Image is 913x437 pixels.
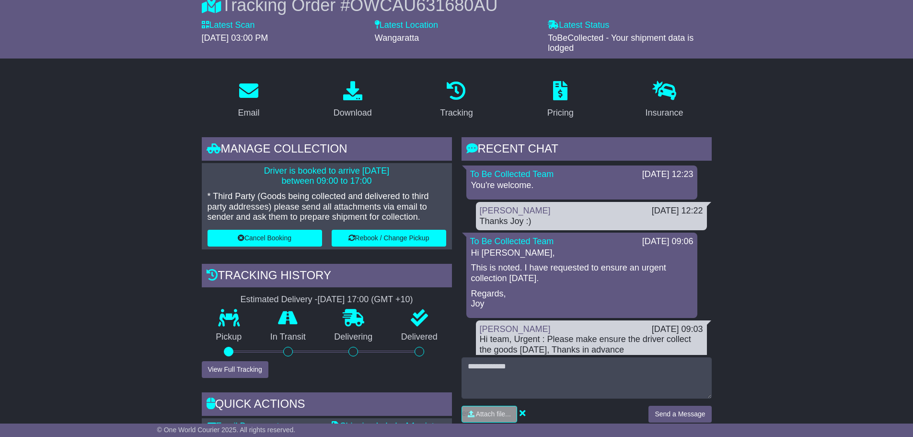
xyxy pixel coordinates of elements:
[334,106,372,119] div: Download
[646,106,683,119] div: Insurance
[208,421,284,431] a: Email Documents
[202,20,255,31] label: Latest Scan
[547,106,574,119] div: Pricing
[202,137,452,163] div: Manage collection
[652,206,703,216] div: [DATE] 12:22
[318,295,413,305] div: [DATE] 17:00 (GMT +10)
[202,264,452,290] div: Tracking history
[639,78,690,123] a: Insurance
[480,324,551,334] a: [PERSON_NAME]
[642,236,693,247] div: [DATE] 09:06
[202,392,452,418] div: Quick Actions
[471,263,693,283] p: This is noted. I have requested to ensure an urgent collection [DATE].
[327,78,378,123] a: Download
[256,332,320,343] p: In Transit
[208,230,322,247] button: Cancel Booking
[202,361,268,378] button: View Full Tracking
[202,33,268,43] span: [DATE] 03:00 PM
[548,33,693,53] span: ToBeCollected - Your shipment data is lodged
[375,20,438,31] label: Latest Location
[471,180,693,191] p: You're welcome.
[202,332,256,343] p: Pickup
[541,78,580,123] a: Pricing
[480,216,703,227] div: Thanks Joy :)
[471,289,693,309] p: Regards, Joy
[208,166,446,187] p: Driver is booked to arrive [DATE] between 09:00 to 17:00
[202,295,452,305] div: Estimated Delivery -
[440,106,473,119] div: Tracking
[470,236,554,246] a: To Be Collected Team
[471,248,693,259] p: Hi [PERSON_NAME],
[480,206,551,215] a: [PERSON_NAME]
[387,332,452,343] p: Delivered
[332,421,442,431] a: Shipping Label - A4 printer
[208,191,446,223] p: * Third Party (Goods being collected and delivered to third party addresses) please send all atta...
[462,137,712,163] div: RECENT CHAT
[332,230,446,247] button: Rebook / Change Pickup
[238,106,259,119] div: Email
[548,20,609,31] label: Latest Status
[652,324,703,335] div: [DATE] 09:03
[231,78,266,123] a: Email
[157,426,296,434] span: © One World Courier 2025. All rights reserved.
[320,332,387,343] p: Delivering
[434,78,479,123] a: Tracking
[375,33,419,43] span: Wangaratta
[642,169,693,180] div: [DATE] 12:23
[480,334,703,355] div: Hi team, Urgent : Please make ensure the driver collect the goods [DATE], Thanks in advance
[470,169,554,179] a: To Be Collected Team
[648,406,711,423] button: Send a Message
